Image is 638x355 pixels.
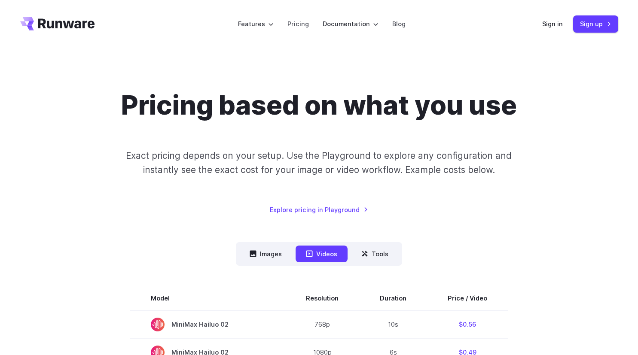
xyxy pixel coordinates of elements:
a: Go to / [20,17,95,30]
a: Sign in [542,19,563,29]
a: Pricing [287,19,309,29]
a: Sign up [573,15,618,32]
label: Features [238,19,274,29]
span: MiniMax Hailuo 02 [151,318,265,331]
td: 768p [285,310,359,339]
a: Explore pricing in Playground [270,205,368,215]
a: Blog [392,19,406,29]
button: Tools [351,246,399,262]
h1: Pricing based on what you use [121,89,517,121]
td: 10s [359,310,427,339]
button: Images [239,246,292,262]
th: Duration [359,286,427,310]
label: Documentation [323,19,379,29]
th: Resolution [285,286,359,310]
th: Model [130,286,285,310]
p: Exact pricing depends on your setup. Use the Playground to explore any configuration and instantl... [110,149,528,177]
th: Price / Video [427,286,508,310]
button: Videos [296,246,348,262]
td: $0.56 [427,310,508,339]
